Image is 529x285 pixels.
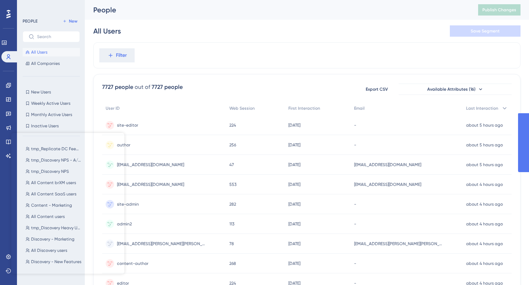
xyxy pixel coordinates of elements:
[482,7,516,13] span: Publish Changes
[354,261,356,266] span: -
[23,18,37,24] div: PEOPLE
[23,48,80,56] button: All Users
[450,25,521,37] button: Save Segment
[354,162,421,168] span: [EMAIL_ADDRESS][DOMAIN_NAME]
[471,28,500,34] span: Save Segment
[466,142,503,147] time: about 5 hours ago
[31,49,47,55] span: All Users
[288,182,300,187] time: [DATE]
[229,261,236,266] span: 268
[354,221,356,227] span: -
[116,51,127,60] span: Filter
[117,241,205,247] span: [EMAIL_ADDRESS][PERSON_NAME][PERSON_NAME][DOMAIN_NAME]
[229,201,236,207] span: 282
[152,83,183,91] div: 7727 people
[229,142,236,148] span: 256
[23,110,80,119] button: Monthly Active Users
[229,241,234,247] span: 78
[499,257,521,278] iframe: UserGuiding AI Assistant Launcher
[117,162,184,168] span: [EMAIL_ADDRESS][DOMAIN_NAME]
[229,221,234,227] span: 113
[354,105,365,111] span: Email
[23,122,80,130] button: Inactive Users
[288,202,300,207] time: [DATE]
[99,48,135,62] button: Filter
[466,202,503,207] time: about 4 hours ago
[288,142,300,147] time: [DATE]
[354,241,442,247] span: [EMAIL_ADDRESS][PERSON_NAME][PERSON_NAME][DOMAIN_NAME]
[466,123,503,128] time: about 5 hours ago
[466,222,503,226] time: about 4 hours ago
[288,162,300,167] time: [DATE]
[117,201,139,207] span: site-admin
[117,122,138,128] span: site-editor
[135,83,150,91] div: out of
[229,122,236,128] span: 224
[466,162,503,167] time: about 5 hours ago
[288,241,300,246] time: [DATE]
[23,59,80,68] button: All Companies
[31,112,72,117] span: Monthly Active Users
[427,86,476,92] span: Available Attributes (16)
[117,182,184,187] span: [EMAIL_ADDRESS][DOMAIN_NAME]
[69,18,77,24] span: New
[399,84,512,95] button: Available Attributes (16)
[288,261,300,266] time: [DATE]
[354,122,356,128] span: -
[359,84,394,95] button: Export CSV
[37,34,74,39] input: Search
[354,182,421,187] span: [EMAIL_ADDRESS][DOMAIN_NAME]
[60,17,80,25] button: New
[31,61,60,66] span: All Companies
[229,162,234,168] span: 47
[23,88,80,96] button: New Users
[466,182,503,187] time: about 4 hours ago
[354,201,356,207] span: -
[229,105,255,111] span: Web Session
[478,4,521,16] button: Publish Changes
[31,89,51,95] span: New Users
[23,99,80,108] button: Weekly Active Users
[466,261,503,266] time: about 4 hours ago
[288,123,300,128] time: [DATE]
[466,241,503,246] time: about 4 hours ago
[229,182,236,187] span: 553
[93,5,460,15] div: People
[93,26,121,36] div: All Users
[354,142,356,148] span: -
[288,105,320,111] span: First Interaction
[31,123,59,129] span: Inactive Users
[106,105,120,111] span: User ID
[117,261,148,266] span: content-author
[102,83,133,91] div: 7727 people
[366,86,388,92] span: Export CSV
[31,101,70,106] span: Weekly Active Users
[288,222,300,226] time: [DATE]
[117,221,132,227] span: admin2
[466,105,498,111] span: Last Interaction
